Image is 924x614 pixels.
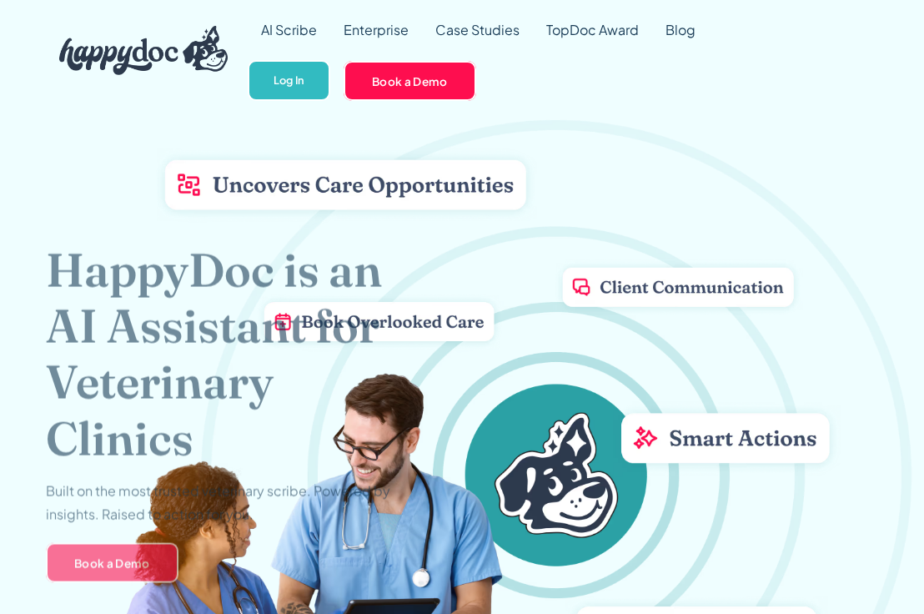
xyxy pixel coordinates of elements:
[344,61,476,101] a: Book a Demo
[46,542,178,582] a: Book a Demo
[46,241,420,466] h1: HappyDoc is an AI Assistant for Veterinary Clinics
[59,26,228,74] img: HappyDoc Logo: A happy dog with his ear up, listening.
[248,60,330,101] a: Log In
[46,479,420,526] p: Built on the most trusted veterinary scribe. Powered by insights. Raised to action for you.
[46,22,228,78] a: home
